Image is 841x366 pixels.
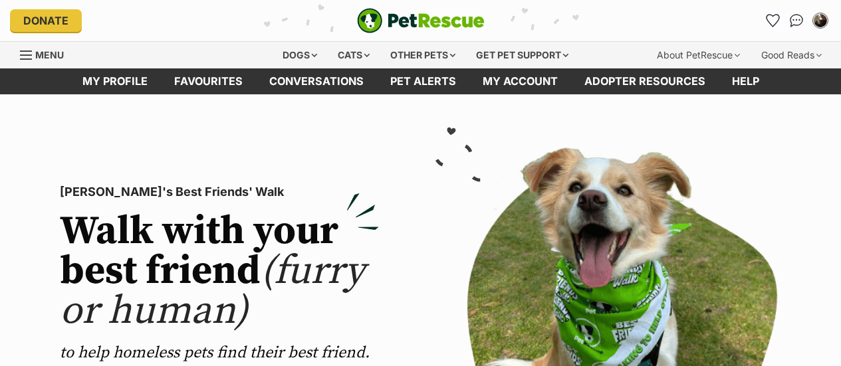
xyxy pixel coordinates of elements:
[357,8,485,33] a: PetRescue
[256,68,377,94] a: conversations
[786,10,807,31] a: Conversations
[377,68,469,94] a: Pet alerts
[469,68,571,94] a: My account
[60,342,379,363] p: to help homeless pets find their best friend.
[20,42,73,66] a: Menu
[752,42,831,68] div: Good Reads
[648,42,749,68] div: About PetRescue
[60,246,365,336] span: (furry or human)
[60,212,379,331] h2: Walk with your best friend
[357,8,485,33] img: logo-e224e6f780fb5917bec1dbf3a21bbac754714ae5b6737aabdf751b685950b380.svg
[790,14,804,27] img: chat-41dd97257d64d25036548639549fe6c8038ab92f7586957e7f3b1b290dea8141.svg
[810,10,831,31] button: My account
[161,68,256,94] a: Favourites
[719,68,773,94] a: Help
[814,14,827,27] img: Hannah profile pic
[467,42,578,68] div: Get pet support
[762,10,783,31] a: Favourites
[571,68,719,94] a: Adopter resources
[762,10,831,31] ul: Account quick links
[60,183,379,201] p: [PERSON_NAME]'s Best Friends' Walk
[381,42,465,68] div: Other pets
[10,9,82,32] a: Donate
[328,42,379,68] div: Cats
[69,68,161,94] a: My profile
[35,49,64,60] span: Menu
[273,42,326,68] div: Dogs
